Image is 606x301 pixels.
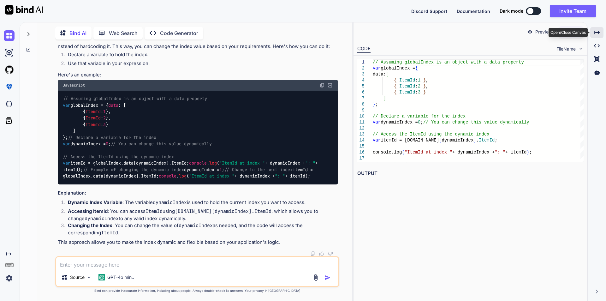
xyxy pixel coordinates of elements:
[107,274,134,280] p: GPT-4o min..
[357,71,365,77] div: 3
[108,102,118,108] span: data
[103,109,106,114] span: 1
[58,190,338,197] h3: Explanation:
[505,150,526,155] span: + itemId
[549,28,588,37] div: Open/Close Canvas
[357,45,371,53] div: CODE
[83,167,184,172] span: // Example of changing the dynamic index
[4,273,15,284] img: settings
[399,84,415,89] span: ItemId
[373,102,375,107] span: }
[457,8,490,15] button: Documentation
[418,90,420,95] span: 3
[373,138,381,143] span: var
[58,239,338,246] p: This approach allows you to make the index dynamic and flexible based on your application's logic.
[275,173,285,179] span: ": "
[101,230,118,236] code: ItemId
[505,60,524,65] span: roperty
[527,29,533,35] img: preview
[457,9,490,14] span: Documentation
[153,199,187,206] code: dynamicIndex
[394,90,396,95] span: {
[411,8,447,15] button: Discord Support
[550,5,596,17] button: Invite Team
[423,120,529,125] span: // You can change this value dynamically
[209,160,217,166] span: log
[373,150,402,155] span: console.log
[63,154,174,160] span: // Access the ItemId using the dynamic index
[556,46,576,52] span: FileName
[63,199,338,208] li: : The variable is used to hold the current index you want to access.
[63,160,70,166] span: var
[70,274,85,280] p: Source
[123,160,134,166] span: data
[381,66,415,71] span: globalIndex =
[473,138,476,143] span: ]
[63,51,338,60] li: Declare a variable to hold the index.
[373,60,505,65] span: // Assuming globalIndex is an object with a data p
[399,78,415,83] span: ItemId
[86,275,92,280] img: Pick Models
[357,83,365,89] div: 5
[68,199,122,205] strong: Dynamic Index Variable
[402,150,404,155] span: (
[85,215,119,222] code: dynamicIndex
[4,47,15,58] img: ai-studio
[399,90,415,95] span: ItemId
[159,173,176,179] span: console
[357,131,365,137] div: 13
[63,102,70,108] span: var
[63,222,338,236] li: : You can change the value of as needed, and the code will access the corresponding .
[381,120,418,125] span: dynamicIndex =
[160,29,198,37] p: Code Generator
[415,84,418,89] span: :
[68,208,108,214] strong: Accessing ItemId
[357,101,365,107] div: 8
[357,65,365,71] div: 2
[415,78,418,83] span: :
[381,138,439,143] span: itemId = [DOMAIN_NAME]
[423,84,425,89] span: }
[219,160,265,166] span: "ItemId at index "
[423,78,425,83] span: }
[141,173,156,179] span: ItemId
[63,141,70,147] span: var
[420,120,423,125] span: ;
[5,5,43,15] img: Bind AI
[4,30,15,41] img: chat
[418,78,420,83] span: 1
[86,109,101,114] span: ItemId
[86,122,101,127] span: ItemId
[373,132,490,137] span: // Access the ItemId using the dynamic index
[415,66,418,71] span: {
[320,83,325,88] img: copy
[452,150,495,155] span: + dynamicIndex +
[535,29,552,35] p: Preview
[86,115,101,121] span: ItemId
[383,96,386,101] span: ]
[386,72,389,77] span: [
[312,274,319,281] img: attachment
[68,222,112,228] strong: Changing the Index
[93,173,103,179] span: data
[103,115,106,121] span: 2
[373,114,466,119] span: // Declare a variable for the index
[4,64,15,75] img: githubLight
[357,77,365,83] div: 4
[324,274,331,281] img: icon
[353,166,587,181] h2: OUTPUT
[357,113,365,119] div: 10
[476,138,478,143] span: .
[328,251,333,256] img: dislike
[357,149,365,155] div: 16
[179,173,187,179] span: log
[357,137,365,143] div: 14
[63,83,85,88] span: Javascript
[189,173,235,179] span: "ItemId at index "
[357,119,365,125] div: 11
[63,96,207,102] span: // Assuming globalIndex is an object with a data property
[418,120,420,125] span: 0
[394,84,396,89] span: {
[4,81,15,92] img: premium
[357,95,365,101] div: 7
